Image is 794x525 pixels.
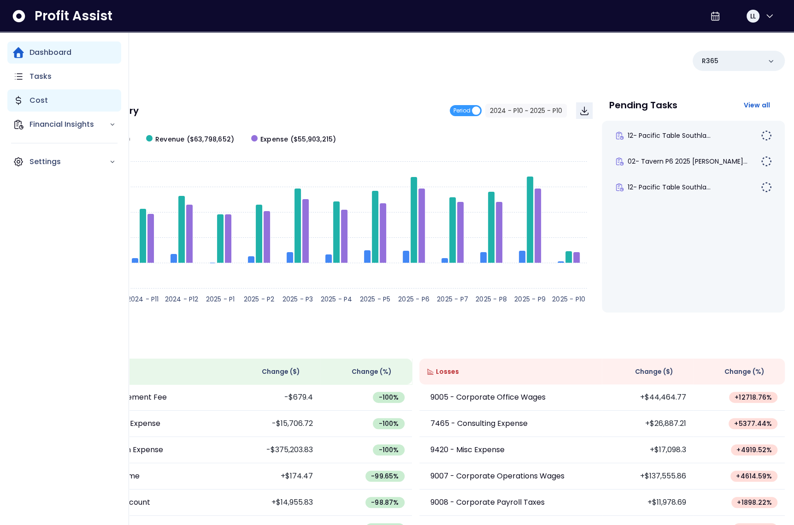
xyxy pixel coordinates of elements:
[29,71,52,82] p: Tasks
[262,367,300,377] span: Change ( $ )
[628,131,711,140] span: 12- Pacific Table Southla...
[761,182,772,193] img: Not yet Started
[436,367,459,377] span: Losses
[378,393,399,402] span: -100 %
[229,490,320,516] td: +$14,955.83
[735,393,772,402] span: + 12718.76 %
[29,47,71,58] p: Dashboard
[761,130,772,141] img: Not yet Started
[321,295,353,304] text: 2025 - P4
[282,295,313,304] text: 2025 - P3
[46,338,785,348] p: Wins & Losses
[761,156,772,167] img: Not yet Started
[602,384,693,411] td: +$44,464.77
[29,156,109,167] p: Settings
[702,56,718,66] p: R365
[576,102,593,119] button: Download
[602,411,693,437] td: +$26,887.21
[430,497,545,508] p: 9008 - Corporate Payroll Taxes
[165,295,199,304] text: 2024 - P12
[430,444,505,455] p: 9420 - Misc Expense
[371,498,399,507] span: -98.87 %
[724,367,765,377] span: Change (%)
[29,119,109,130] p: Financial Insights
[378,419,399,428] span: -100 %
[736,445,772,454] span: + 4919.52 %
[260,135,336,144] span: Expense ($55,903,215)
[750,12,756,21] span: LL
[602,463,693,490] td: +$137,555.86
[430,392,546,403] p: 9005 - Corporate Office Wages
[378,445,399,454] span: -100 %
[514,295,546,304] text: 2025 - P9
[635,367,673,377] span: Change ( $ )
[734,419,772,428] span: + 5377.44 %
[743,100,770,110] span: View all
[430,471,565,482] p: 9007 - Corporate Operations Wages
[552,295,585,304] text: 2025 - P10
[206,295,235,304] text: 2025 - P1
[229,463,320,490] td: +$174.47
[229,384,320,411] td: -$679.4
[35,8,112,24] span: Profit Assist
[229,411,320,437] td: -$15,706.72
[736,472,772,481] span: + 4614.59 %
[609,100,677,110] p: Pending Tasks
[485,104,567,118] button: 2024 - P10 ~ 2025 - P10
[155,135,234,144] span: Revenue ($63,798,652)
[127,295,159,304] text: 2024 - P11
[430,418,528,429] p: 7465 - Consulting Expense
[737,498,772,507] span: + 1898.22 %
[29,95,48,106] p: Cost
[244,295,275,304] text: 2025 - P2
[398,295,429,304] text: 2025 - P6
[602,490,693,516] td: +$11,978.69
[602,437,693,463] td: +$17,098.3
[371,472,399,481] span: -99.65 %
[360,295,391,304] text: 2025 - P5
[628,157,747,166] span: 02- Tavern P6 2025 [PERSON_NAME]...
[453,105,471,116] span: Period
[476,295,507,304] text: 2025 - P8
[229,437,320,463] td: -$375,203.83
[628,183,711,192] span: 12- Pacific Table Southla...
[437,295,468,304] text: 2025 - P7
[352,367,392,377] span: Change (%)
[736,97,777,113] button: View all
